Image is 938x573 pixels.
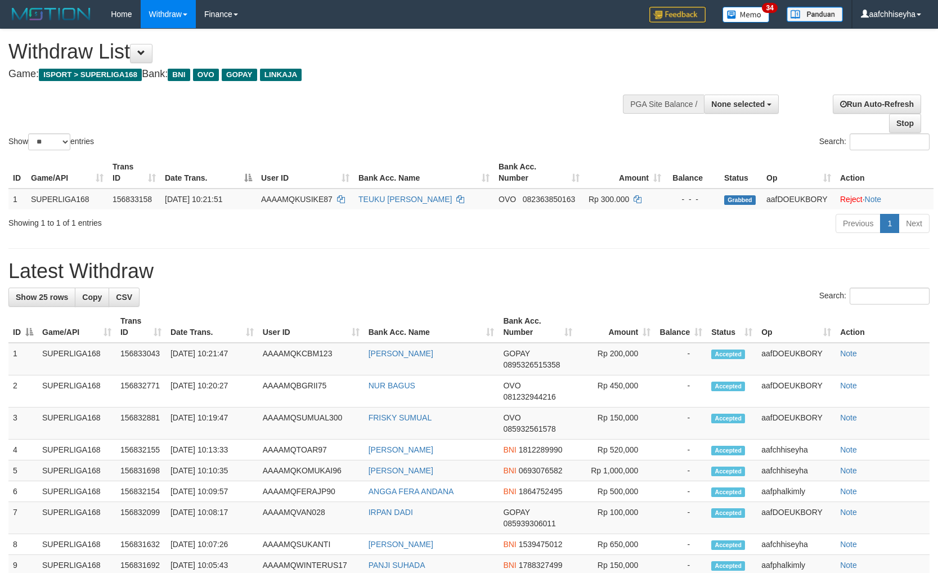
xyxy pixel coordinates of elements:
[258,534,364,555] td: AAAAMQSUKANTI
[503,519,555,528] span: Copy 085939306011 to clipboard
[109,288,140,307] a: CSV
[258,343,364,375] td: AAAAMQKCBM123
[166,460,258,481] td: [DATE] 10:10:35
[116,408,166,440] td: 156832881
[38,460,116,481] td: SUPERLIGA168
[655,534,707,555] td: -
[840,540,857,549] a: Note
[577,481,655,502] td: Rp 500,000
[589,195,629,204] span: Rp 300.000
[840,195,863,204] a: Reject
[28,133,70,150] select: Showentries
[358,195,452,204] a: TEUKU [PERSON_NAME]
[503,360,560,369] span: Copy 0895326515358 to clipboard
[819,133,930,150] label: Search:
[38,375,116,408] td: SUPERLIGA168
[8,502,38,534] td: 7
[8,311,38,343] th: ID: activate to sort column descending
[762,189,836,209] td: aafDOEUKBORY
[116,481,166,502] td: 156832154
[577,408,655,440] td: Rp 150,000
[623,95,704,114] div: PGA Site Balance /
[38,311,116,343] th: Game/API: activate to sort column ascending
[503,392,555,401] span: Copy 081232944216 to clipboard
[38,440,116,460] td: SUPERLIGA168
[787,7,843,22] img: panduan.png
[519,487,563,496] span: Copy 1864752495 to clipboard
[108,156,160,189] th: Trans ID: activate to sort column ascending
[16,293,68,302] span: Show 25 rows
[577,534,655,555] td: Rp 650,000
[113,195,152,204] span: 156833158
[166,343,258,375] td: [DATE] 10:21:47
[503,508,529,517] span: GOPAY
[711,561,745,571] span: Accepted
[655,408,707,440] td: -
[711,487,745,497] span: Accepted
[519,561,563,570] span: Copy 1788327499 to clipboard
[711,540,745,550] span: Accepted
[577,440,655,460] td: Rp 520,000
[261,195,333,204] span: AAAAMQKUSIKE87
[707,311,757,343] th: Status: activate to sort column ascending
[666,156,720,189] th: Balance
[523,195,575,204] span: Copy 082363850163 to clipboard
[8,69,614,80] h4: Game: Bank:
[503,487,516,496] span: BNI
[757,534,836,555] td: aafchhiseyha
[670,194,715,205] div: - - -
[711,382,745,391] span: Accepted
[503,424,555,433] span: Copy 085932561578 to clipboard
[519,445,563,454] span: Copy 1812289990 to clipboard
[850,133,930,150] input: Search:
[865,195,882,204] a: Note
[503,445,516,454] span: BNI
[655,311,707,343] th: Balance: activate to sort column ascending
[711,467,745,476] span: Accepted
[836,311,930,343] th: Action
[166,534,258,555] td: [DATE] 10:07:26
[840,561,857,570] a: Note
[38,502,116,534] td: SUPERLIGA168
[166,502,258,534] td: [DATE] 10:08:17
[880,214,899,233] a: 1
[577,502,655,534] td: Rp 100,000
[165,195,222,204] span: [DATE] 10:21:51
[166,311,258,343] th: Date Trans.: activate to sort column ascending
[503,540,516,549] span: BNI
[503,381,520,390] span: OVO
[8,260,930,283] h1: Latest Withdraw
[840,381,857,390] a: Note
[494,156,584,189] th: Bank Acc. Number: activate to sort column ascending
[8,460,38,481] td: 5
[720,156,762,189] th: Status
[39,69,142,81] span: ISPORT > SUPERLIGA168
[757,502,836,534] td: aafDOEUKBORY
[8,440,38,460] td: 4
[8,133,94,150] label: Show entries
[762,3,777,13] span: 34
[38,481,116,502] td: SUPERLIGA168
[655,481,707,502] td: -
[258,481,364,502] td: AAAAMQFERAJP90
[116,293,132,302] span: CSV
[655,343,707,375] td: -
[369,413,432,422] a: FRISKY SUMUAL
[722,7,770,23] img: Button%20Memo.svg
[116,375,166,408] td: 156832771
[160,156,257,189] th: Date Trans.: activate to sort column descending
[757,343,836,375] td: aafDOEUKBORY
[369,508,413,517] a: IRPAN DADI
[8,534,38,555] td: 8
[840,349,857,358] a: Note
[840,487,857,496] a: Note
[836,214,881,233] a: Previous
[258,408,364,440] td: AAAAMQSUMUAL300
[840,508,857,517] a: Note
[649,7,706,23] img: Feedback.jpg
[833,95,921,114] a: Run Auto-Refresh
[168,69,190,81] span: BNI
[116,343,166,375] td: 156833043
[757,460,836,481] td: aafchhiseyha
[8,408,38,440] td: 3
